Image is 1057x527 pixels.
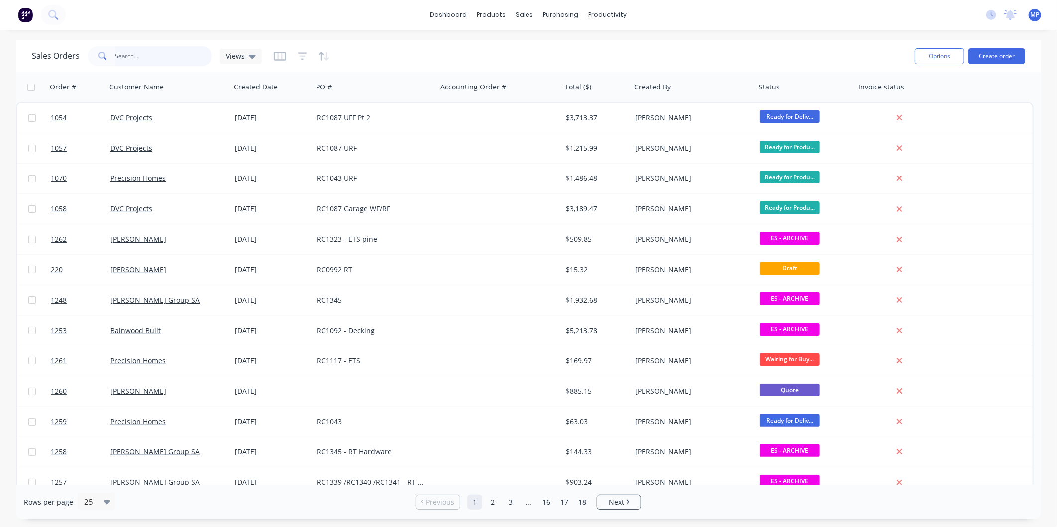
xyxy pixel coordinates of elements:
div: [PERSON_NAME] [635,234,746,244]
div: [PERSON_NAME] [635,447,746,457]
a: 1258 [51,437,110,467]
span: 1054 [51,113,67,123]
div: [PERSON_NAME] [635,265,746,275]
a: Page 3 [503,495,518,510]
div: RC1087 URF [317,143,427,153]
span: ES - ARCHIVE [760,292,820,305]
div: [PERSON_NAME] [635,326,746,336]
div: $509.85 [566,234,625,244]
a: 1248 [51,285,110,315]
ul: Pagination [412,495,645,510]
div: [DATE] [235,265,309,275]
div: RC1117 - ETS [317,356,427,366]
div: Created Date [234,82,278,92]
div: [DATE] [235,386,309,396]
div: $1,486.48 [566,174,625,183]
div: $144.33 [566,447,625,457]
div: $5,213.78 [566,326,625,336]
div: [PERSON_NAME] [635,356,746,366]
div: [PERSON_NAME] [635,204,746,214]
span: 1057 [51,143,67,153]
a: Previous page [416,497,460,507]
a: Page 18 [575,495,590,510]
div: [DATE] [235,447,309,457]
span: ES - ARCHIVE [760,475,820,487]
div: products [472,7,511,22]
a: Next page [597,497,641,507]
span: 1248 [51,295,67,305]
div: RC1043 URF [317,174,427,183]
div: $63.03 [566,417,625,427]
a: DVC Projects [110,143,152,153]
span: Ready for Produ... [760,201,820,214]
div: purchasing [538,7,584,22]
span: 1261 [51,356,67,366]
span: Ready for Deliv... [760,414,820,427]
span: Views [226,51,245,61]
div: [DATE] [235,174,309,183]
a: [PERSON_NAME] Group SA [110,447,200,456]
a: 1259 [51,407,110,437]
span: Previous [426,497,455,507]
span: 1260 [51,386,67,396]
div: RC1087 UFF Pt 2 [317,113,427,123]
a: 1070 [51,164,110,193]
span: 1259 [51,417,67,427]
div: Total ($) [565,82,591,92]
button: Options [915,48,964,64]
div: $1,932.68 [566,295,625,305]
a: Page 17 [557,495,572,510]
a: 1262 [51,224,110,254]
div: $885.15 [566,386,625,396]
input: Search... [115,46,212,66]
span: Ready for Produ... [760,171,820,183]
a: Precision Homes [110,417,166,426]
div: [PERSON_NAME] [635,477,746,487]
div: $903.24 [566,477,625,487]
div: PO # [316,82,332,92]
div: [DATE] [235,417,309,427]
button: Create order [968,48,1025,64]
div: [DATE] [235,356,309,366]
span: 1262 [51,234,67,244]
div: RC1339 /RC1340 /RC1341 - RT Hardware [317,477,427,487]
span: Quote [760,384,820,396]
a: [PERSON_NAME] Group SA [110,477,200,487]
span: Ready for Produ... [760,141,820,153]
a: 1058 [51,194,110,224]
div: Created By [634,82,671,92]
a: [PERSON_NAME] [110,265,166,274]
div: [PERSON_NAME] [635,295,746,305]
span: ES - ARCHIVE [760,444,820,457]
a: Jump forward [521,495,536,510]
div: RC1345 - RT Hardware [317,447,427,457]
span: Rows per page [24,497,73,507]
span: 220 [51,265,63,275]
div: Customer Name [109,82,164,92]
div: RC1345 [317,295,427,305]
span: 1257 [51,477,67,487]
div: productivity [584,7,632,22]
div: RC1087 Garage WF/RF [317,204,427,214]
div: [DATE] [235,234,309,244]
div: [DATE] [235,295,309,305]
span: 1070 [51,174,67,183]
span: Draft [760,262,820,274]
div: [DATE] [235,143,309,153]
a: [PERSON_NAME] Group SA [110,295,200,305]
a: DVC Projects [110,204,152,213]
span: 1258 [51,447,67,457]
a: Precision Homes [110,356,166,365]
a: Bainwood Built [110,326,161,335]
div: [DATE] [235,204,309,214]
a: 1054 [51,103,110,133]
div: $3,713.37 [566,113,625,123]
div: Invoice status [858,82,904,92]
div: $1,215.99 [566,143,625,153]
div: [DATE] [235,477,309,487]
img: Factory [18,7,33,22]
div: [PERSON_NAME] [635,417,746,427]
a: 1253 [51,316,110,346]
a: [PERSON_NAME] [110,386,166,396]
div: [PERSON_NAME] [635,386,746,396]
